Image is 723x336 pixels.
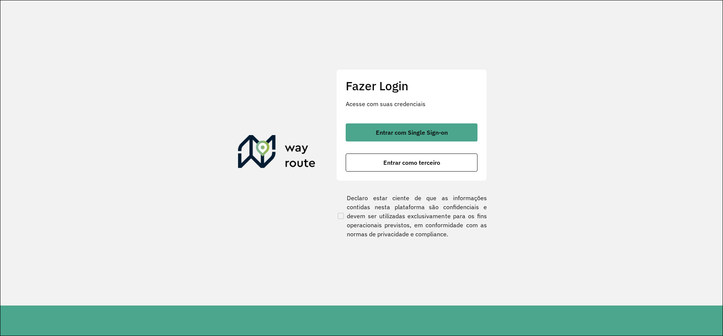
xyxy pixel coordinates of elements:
span: Entrar com Single Sign-on [376,129,448,135]
button: button [346,154,477,172]
span: Entrar como terceiro [383,160,440,166]
label: Declaro estar ciente de que as informações contidas nesta plataforma são confidenciais e devem se... [336,193,487,239]
img: Roteirizador AmbevTech [238,135,316,171]
button: button [346,123,477,141]
h2: Fazer Login [346,79,477,93]
p: Acesse com suas credenciais [346,99,477,108]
